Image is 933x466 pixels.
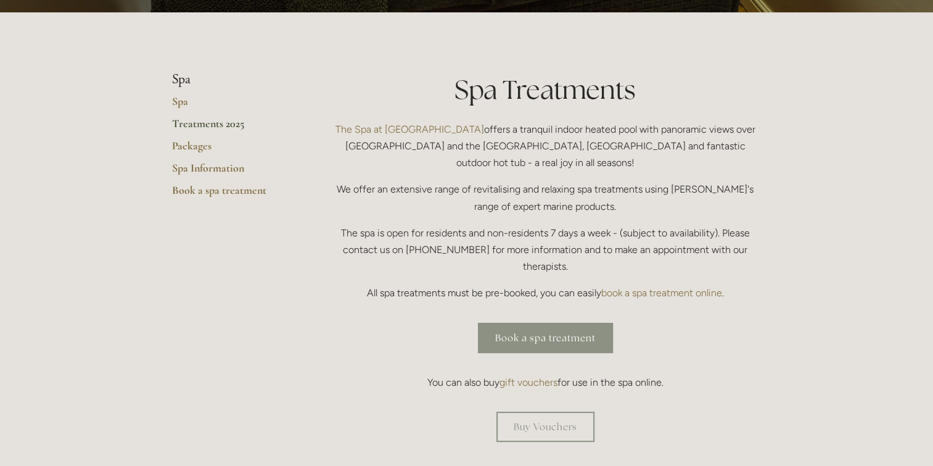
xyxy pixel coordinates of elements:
a: Treatments 2025 [172,117,290,139]
a: Spa [172,94,290,117]
h1: Spa Treatments [329,72,762,108]
a: Packages [172,139,290,161]
a: Spa Information [172,161,290,183]
li: Spa [172,72,290,88]
p: You can also buy for use in the spa online. [329,374,762,391]
p: We offer an extensive range of revitalising and relaxing spa treatments using [PERSON_NAME]'s ran... [329,181,762,214]
a: Book a spa treatment [478,323,613,353]
a: book a spa treatment online [601,287,722,299]
a: gift vouchers [499,377,557,388]
a: Book a spa treatment [172,183,290,206]
a: The Spa at [GEOGRAPHIC_DATA] [335,123,484,135]
p: The spa is open for residents and non-residents 7 days a week - (subject to availability). Please... [329,225,762,275]
a: Buy Vouchers [496,412,594,442]
p: offers a tranquil indoor heated pool with panoramic views over [GEOGRAPHIC_DATA] and the [GEOGRAP... [329,121,762,172]
p: All spa treatments must be pre-booked, you can easily . [329,285,762,301]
